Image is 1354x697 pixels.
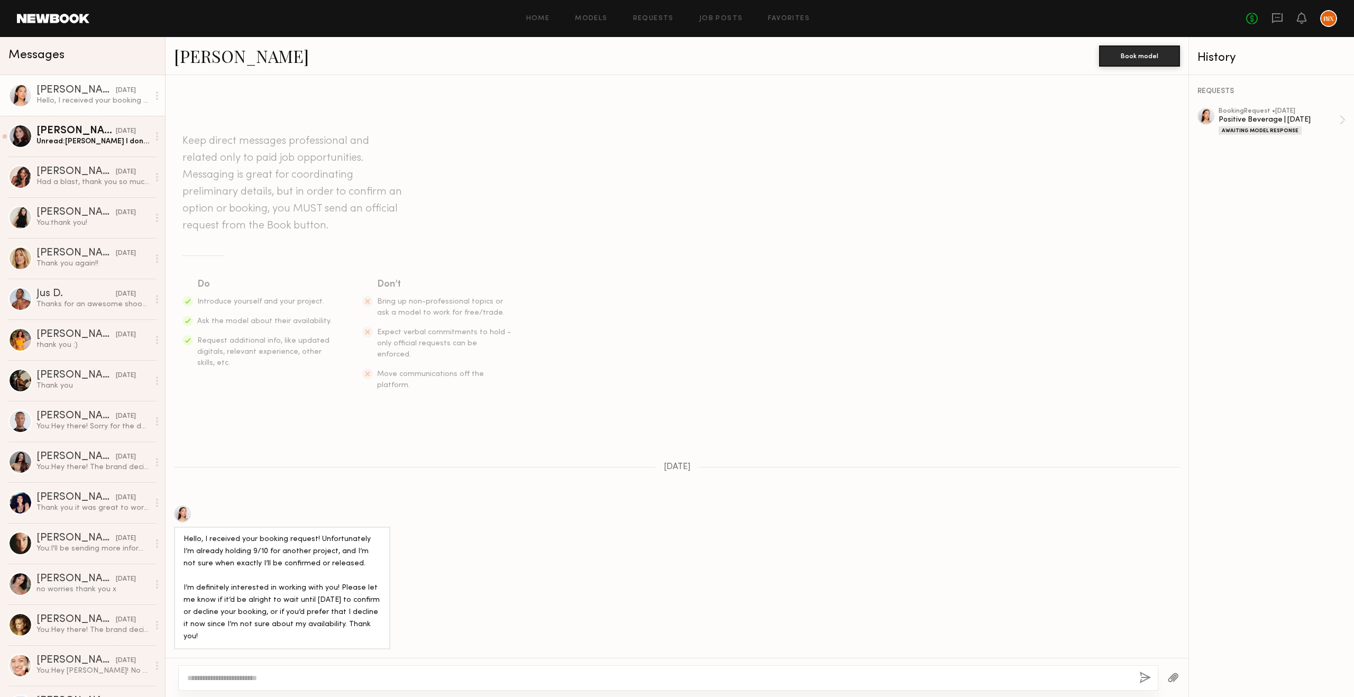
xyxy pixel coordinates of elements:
[36,625,149,635] div: You: Hey there! The brand decided to move forward with a different model, but we will keep you on...
[116,86,136,96] div: [DATE]
[1197,88,1346,95] div: REQUESTS
[36,329,116,340] div: [PERSON_NAME]
[36,655,116,666] div: [PERSON_NAME]
[664,463,691,472] span: [DATE]
[377,371,484,389] span: Move communications off the platform.
[197,337,330,366] span: Request additional info, like updated digitals, relevant experience, other skills, etc.
[36,126,116,136] div: [PERSON_NAME]
[36,584,149,594] div: no worries thank you x
[116,411,136,421] div: [DATE]
[116,330,136,340] div: [DATE]
[526,15,550,22] a: Home
[116,656,136,666] div: [DATE]
[1219,126,1302,135] div: Awaiting Model Response
[1219,115,1339,125] div: Positive Beverage | [DATE]
[197,298,324,305] span: Introduce yourself and your project.
[36,492,116,503] div: [PERSON_NAME]
[36,218,149,228] div: You: thank you!
[36,462,149,472] div: You: Hey there! The brand decided to move forward with a different model, but we will keep you on...
[1099,45,1180,67] button: Book model
[36,289,116,299] div: Jus D.
[36,248,116,259] div: [PERSON_NAME]
[36,136,149,146] div: Unread: [PERSON_NAME] I don’t :( I come up maybe 1-2 times a week but unfortunately no plans till...
[377,329,511,358] span: Expect verbal commitments to hold - only official requests can be enforced.
[36,299,149,309] div: Thanks for an awesome shoot! Cant wait to make it happen again!
[768,15,810,22] a: Favorites
[36,85,116,96] div: [PERSON_NAME]
[116,615,136,625] div: [DATE]
[116,574,136,584] div: [DATE]
[116,126,136,136] div: [DATE]
[699,15,743,22] a: Job Posts
[116,167,136,177] div: [DATE]
[36,259,149,269] div: Thank you again!!
[116,208,136,218] div: [DATE]
[116,289,136,299] div: [DATE]
[116,371,136,381] div: [DATE]
[36,452,116,462] div: [PERSON_NAME]
[36,340,149,350] div: thank you :)
[36,381,149,391] div: Thank you
[8,49,65,61] span: Messages
[116,249,136,259] div: [DATE]
[36,574,116,584] div: [PERSON_NAME]
[36,96,149,106] div: Hello, I received your booking request! Unfortunately I’m already holding 9/10 for another projec...
[36,167,116,177] div: [PERSON_NAME]
[36,544,149,554] div: You: I'll be sending more information [DATE]. Have a great rest of your week!
[36,503,149,513] div: Thank you it was great to work with you guys
[116,534,136,544] div: [DATE]
[36,370,116,381] div: [PERSON_NAME]
[1219,108,1339,115] div: booking Request • [DATE]
[184,534,381,643] div: Hello, I received your booking request! Unfortunately I’m already holding 9/10 for another projec...
[182,133,405,234] header: Keep direct messages professional and related only to paid job opportunities. Messaging is great ...
[197,318,332,325] span: Ask the model about their availability.
[36,421,149,432] div: You: Hey there! Sorry for the delay. The brand decided to move forward with a different model, bu...
[36,615,116,625] div: [PERSON_NAME]
[377,298,505,316] span: Bring up non-professional topics or ask a model to work for free/trade.
[36,177,149,187] div: Had a blast, thank you so much! I hope to work with you again soon.
[377,277,513,292] div: Don’t
[1099,51,1180,60] a: Book model
[197,277,333,292] div: Do
[116,493,136,503] div: [DATE]
[36,533,116,544] div: [PERSON_NAME]
[633,15,674,22] a: Requests
[116,452,136,462] div: [DATE]
[1219,108,1346,135] a: bookingRequest •[DATE]Positive Beverage | [DATE]Awaiting Model Response
[36,411,116,421] div: [PERSON_NAME]
[36,666,149,676] div: You: Hey [PERSON_NAME]! No worries at all. The brand decided to move forward with a different mod...
[1197,52,1346,64] div: History
[36,207,116,218] div: [PERSON_NAME]
[174,44,309,67] a: [PERSON_NAME]
[575,15,607,22] a: Models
